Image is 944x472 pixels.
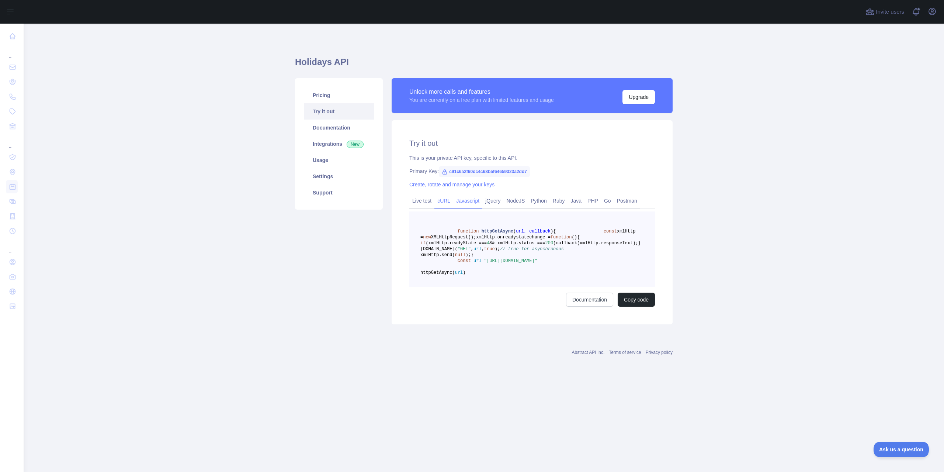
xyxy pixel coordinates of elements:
[601,195,614,207] a: Go
[614,195,640,207] a: Postman
[516,229,551,234] span: url, callback
[465,252,471,258] span: );
[482,258,484,263] span: =
[6,134,18,149] div: ...
[409,96,554,104] div: You are currently on a free plan with limited features and usage
[556,241,638,246] span: callback(xmlHttp.responseText);
[304,103,374,120] a: Try it out
[484,258,537,263] span: "[URL][DOMAIN_NAME]"
[568,195,585,207] a: Java
[458,229,479,234] span: function
[572,350,605,355] a: Abstract API Inc.
[458,247,471,252] span: "GET"
[482,247,484,252] span: ,
[528,195,550,207] a: Python
[6,239,18,254] div: ...
[500,247,564,252] span: // true for asynchronous
[482,229,513,234] span: httpGetAsync
[575,235,577,240] span: )
[304,152,374,168] a: Usage
[420,270,455,275] span: httpGetAsync(
[439,166,530,177] span: c91c6a2f60dc4c68b5f64659323a2dd7
[409,87,554,96] div: Unlock more calls and features
[471,252,473,258] span: }
[304,168,374,185] a: Settings
[566,293,613,307] a: Documentation
[423,235,431,240] span: new
[409,168,655,175] div: Primary Key:
[473,247,482,252] span: url
[577,235,580,240] span: {
[484,247,495,252] span: true
[420,252,455,258] span: xmlHttp.send(
[864,6,906,18] button: Invite users
[584,195,601,207] a: PHP
[434,195,453,207] a: cURL
[304,136,374,152] a: Integrations New
[304,120,374,136] a: Documentation
[409,182,494,187] a: Create, rotate and manage your keys
[572,235,574,240] span: (
[646,350,673,355] a: Privacy policy
[6,44,18,59] div: ...
[455,270,463,275] span: url
[473,258,482,263] span: url
[513,229,516,234] span: (
[622,90,655,104] button: Upgrade
[553,229,556,234] span: {
[304,185,374,201] a: Support
[609,350,641,355] a: Terms of service
[409,138,655,148] h2: Try it out
[420,241,426,246] span: if
[551,229,553,234] span: )
[489,241,545,246] span: && xmlHttp.status ===
[550,195,568,207] a: Ruby
[304,87,374,103] a: Pricing
[431,235,476,240] span: XMLHttpRequest();
[551,235,572,240] span: function
[618,293,655,307] button: Copy code
[874,442,929,457] iframe: Toggle Customer Support
[876,8,904,16] span: Invite users
[455,252,466,258] span: null
[426,241,487,246] span: (xmlHttp.readyState ===
[503,195,528,207] a: NodeJS
[604,229,617,234] span: const
[409,154,655,162] div: This is your private API key, specific to this API.
[463,270,465,275] span: )
[487,241,489,246] span: 4
[347,141,364,148] span: New
[453,195,482,207] a: Javascript
[545,241,553,246] span: 200
[471,247,473,252] span: ,
[495,247,500,252] span: );
[638,241,641,246] span: }
[409,195,434,207] a: Live test
[458,258,471,263] span: const
[553,241,556,246] span: )
[482,195,503,207] a: jQuery
[420,247,458,252] span: [DOMAIN_NAME](
[476,235,551,240] span: xmlHttp.onreadystatechange =
[295,56,673,74] h1: Holidays API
